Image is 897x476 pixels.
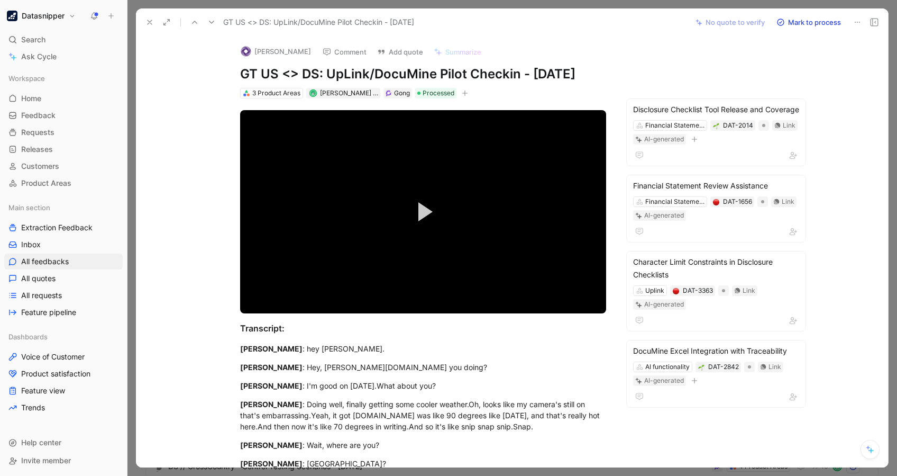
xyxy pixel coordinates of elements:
div: Link [743,285,755,296]
img: 🌱 [698,364,704,371]
mark: [PERSON_NAME] [240,381,303,390]
div: Processed [415,88,456,98]
div: Link [782,196,794,207]
span: Customers [21,161,59,172]
span: Feedback [21,110,56,121]
span: All feedbacks [21,256,69,267]
span: Voice of Customer [21,352,85,362]
div: : hey [PERSON_NAME]. [240,343,606,354]
span: Main section [8,202,50,213]
div: DAT-3363 [683,285,713,296]
span: Product satisfaction [21,369,90,379]
div: Gong [394,88,410,98]
div: : Wait, where are you? [240,439,606,451]
div: Financial Statement Review Assistance [633,179,799,192]
div: Video Player [240,110,606,313]
div: Link [783,120,795,131]
h1: Datasnipper [22,11,65,21]
div: DAT-1656 [723,196,752,207]
span: Invite member [21,456,71,465]
div: Financial Statement Suite [645,196,704,207]
img: 🔴 [673,288,679,294]
button: DatasnipperDatasnipper [4,8,78,23]
div: : Hey, [PERSON_NAME][DOMAIN_NAME] you doing? [240,362,606,373]
div: Transcript: [240,322,606,335]
div: Search [4,32,123,48]
a: Releases [4,141,123,157]
a: Extraction Feedback [4,220,123,236]
div: Disclosure Checklist Tool Release and Coverage [633,103,799,116]
button: 🌱 [698,363,705,371]
div: DocuMine Excel Integration with Traceability [633,345,799,357]
a: Feature pipeline [4,304,123,320]
mark: [PERSON_NAME] [240,363,303,372]
div: Character Limit Constraints in Disclosure Checklists [633,256,799,281]
button: 🔴 [672,287,680,294]
div: : [GEOGRAPHIC_DATA]? [240,458,606,469]
div: Main sectionExtraction FeedbackInboxAll feedbacksAll quotesAll requestsFeature pipeline [4,200,123,320]
a: Trends [4,400,123,416]
div: AI-generated [644,134,684,145]
button: 🔴 [712,198,720,205]
mark: [PERSON_NAME] [240,441,303,450]
a: Product satisfaction [4,366,123,382]
span: Workspace [8,73,45,84]
div: Invite member [4,453,123,469]
div: Financial Statement Suite [645,120,704,131]
div: AI-generated [644,210,684,221]
button: Mark to process [772,15,846,30]
div: Uplink [645,285,664,296]
div: : I'm good on [DATE].What about you? [240,380,606,391]
span: Home [21,93,41,104]
a: Customers [4,158,123,174]
a: Home [4,91,123,106]
img: 🔴 [713,199,719,205]
mark: [PERSON_NAME] [240,459,303,468]
span: All requests [21,290,62,301]
span: Feature view [21,385,65,396]
span: Help center [21,438,61,447]
div: AI-generated [644,299,684,310]
a: Feature view [4,383,123,399]
span: Inbox [21,239,41,250]
span: GT US <> DS: UpLink/DocuMine Pilot Checkin - [DATE] [223,16,414,29]
a: Inbox [4,237,123,253]
div: AI-generated [644,375,684,386]
button: logo[PERSON_NAME] [236,43,316,59]
span: Extraction Feedback [21,222,93,233]
span: Search [21,33,45,46]
h1: GT US <> DS: UpLink/DocuMine Pilot Checkin - [DATE] [240,66,606,83]
div: Help center [4,435,123,451]
span: Requests [21,127,54,138]
button: No quote to verify [691,15,770,30]
button: Play Video [399,188,447,236]
div: AI functionality [645,362,690,372]
a: Product Areas [4,175,123,191]
a: Feedback [4,107,123,123]
a: Ask Cycle [4,49,123,65]
mark: [PERSON_NAME] [240,344,303,353]
span: [PERSON_NAME] O'[PERSON_NAME] [320,89,431,97]
span: Processed [423,88,454,98]
div: DashboardsVoice of CustomerProduct satisfactionFeature viewTrends [4,329,123,416]
span: Product Areas [21,178,71,188]
button: 🌱 [712,122,720,129]
div: 3 Product Areas [252,88,300,98]
span: Dashboards [8,331,48,342]
mark: [PERSON_NAME] [240,400,303,409]
span: All quotes [21,273,56,284]
div: DAT-2014 [723,120,753,131]
img: avatar [310,91,316,96]
div: DAT-2842 [708,362,739,372]
a: All quotes [4,271,123,286]
img: Datasnipper [7,11,17,21]
span: Ask Cycle [21,50,57,63]
div: : Doing well, finally getting some cooler weather.Oh, looks like my camera's still on that's emba... [240,399,606,432]
span: Releases [21,144,53,155]
span: Feature pipeline [21,307,76,318]
div: Dashboards [4,329,123,345]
